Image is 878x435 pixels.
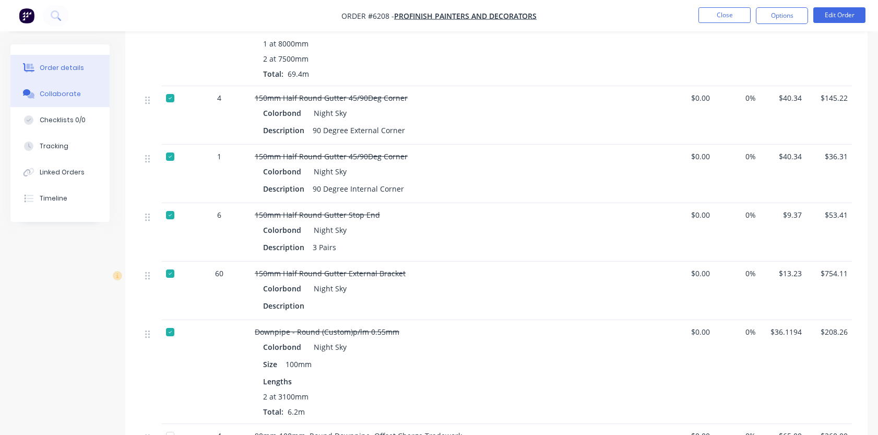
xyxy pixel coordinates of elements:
[718,151,756,162] span: 0%
[255,93,408,103] span: 150mm Half Round Gutter 45/90Deg Corner
[263,123,309,138] div: Description
[764,151,802,162] span: $40.34
[756,7,808,24] button: Options
[263,181,309,196] div: Description
[672,151,710,162] span: $0.00
[764,326,802,337] span: $36.1194
[764,92,802,103] span: $40.34
[263,53,309,64] span: 2 at 7500mm
[10,133,110,159] button: Tracking
[19,8,34,23] img: Factory
[718,268,756,279] span: 0%
[263,339,305,355] div: Colorbond
[310,281,347,296] div: Night Sky
[263,298,309,313] div: Description
[263,281,305,296] div: Colorbond
[255,268,406,278] span: 150mm Half Round Gutter External Bracket
[217,209,221,220] span: 6
[394,11,537,21] a: Profinish Painters and Decorators
[310,339,347,355] div: Night Sky
[672,209,710,220] span: $0.00
[718,326,756,337] span: 0%
[263,105,305,121] div: Colorbond
[672,326,710,337] span: $0.00
[10,185,110,211] button: Timeline
[255,151,408,161] span: 150mm Half Round Gutter 45/90Deg Corner
[40,89,81,99] div: Collaborate
[310,164,347,179] div: Night Sky
[217,151,221,162] span: 1
[810,268,848,279] span: $754.11
[10,107,110,133] button: Checklists 0/0
[263,69,283,79] span: Total:
[283,69,313,79] span: 69.4m
[215,268,223,279] span: 60
[283,407,309,417] span: 6.2m
[263,407,283,417] span: Total:
[810,209,848,220] span: $53.41
[263,240,309,255] div: Description
[718,209,756,220] span: 0%
[263,391,309,402] span: 2 at 3100mm
[309,123,409,138] div: 90 Degree External Corner
[698,7,751,23] button: Close
[718,92,756,103] span: 0%
[40,63,84,73] div: Order details
[672,92,710,103] span: $0.00
[10,159,110,185] button: Linked Orders
[255,210,380,220] span: 150mm Half Round Gutter Stop End
[10,81,110,107] button: Collaborate
[40,142,68,151] div: Tracking
[40,168,85,177] div: Linked Orders
[263,376,292,387] span: Lengths
[309,240,340,255] div: 3 Pairs
[341,11,394,21] span: Order #6208 -
[263,357,281,372] div: Size
[263,38,309,49] span: 1 at 8000mm
[810,326,848,337] span: $208.26
[672,268,710,279] span: $0.00
[255,327,399,337] span: Downpipe - Round (Custom)p/lm 0.55mm
[310,105,347,121] div: Night Sky
[309,181,408,196] div: 90 Degree Internal Corner
[281,357,316,372] div: 100mm
[263,164,305,179] div: Colorbond
[40,115,86,125] div: Checklists 0/0
[263,222,305,238] div: Colorbond
[310,222,347,238] div: Night Sky
[764,209,802,220] span: $9.37
[764,268,802,279] span: $13.23
[810,151,848,162] span: $36.31
[813,7,865,23] button: Edit Order
[810,92,848,103] span: $145.22
[10,55,110,81] button: Order details
[40,194,67,203] div: Timeline
[217,92,221,103] span: 4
